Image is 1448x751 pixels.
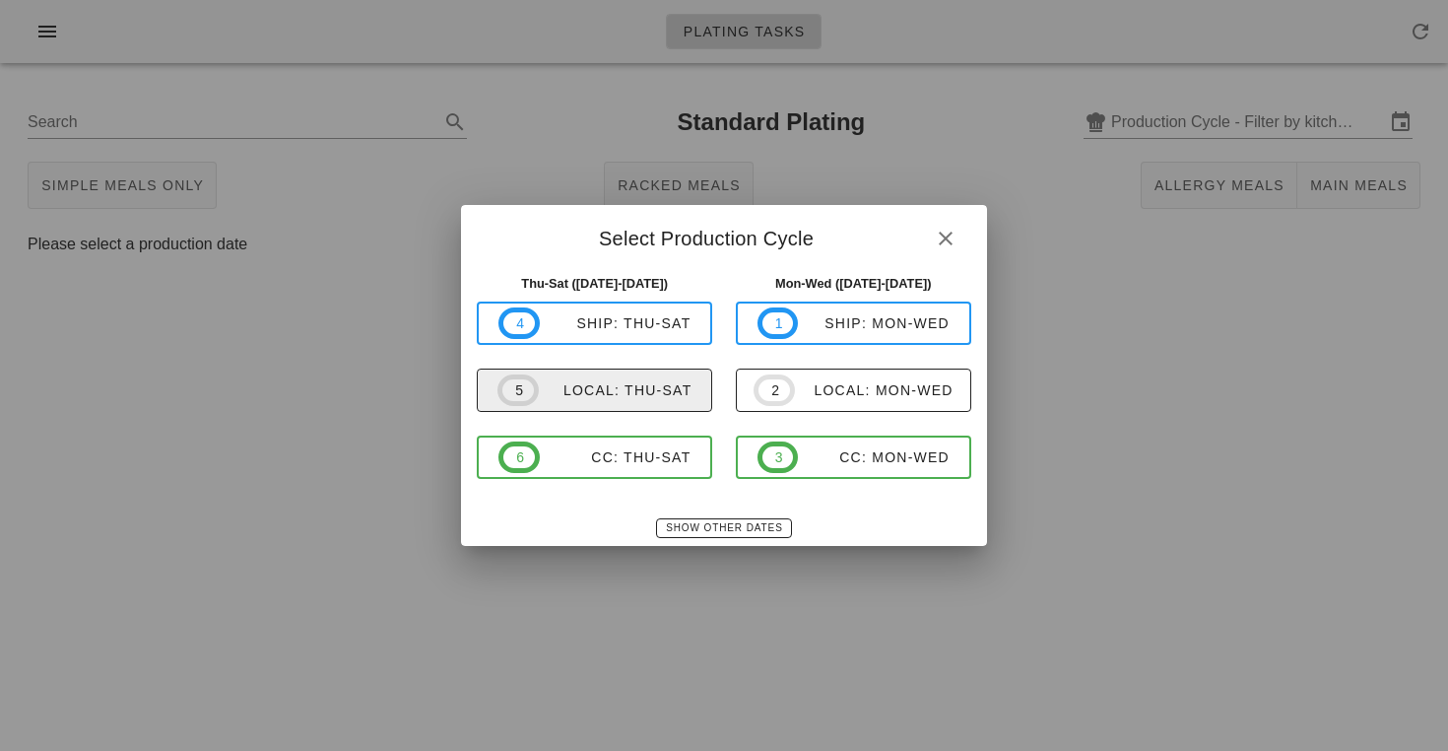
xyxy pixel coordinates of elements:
span: Show Other Dates [665,522,782,533]
div: local: Thu-Sat [539,382,692,398]
div: CC: Thu-Sat [540,449,691,465]
span: 6 [515,446,523,468]
strong: Mon-Wed ([DATE]-[DATE]) [775,276,932,291]
button: 2local: Mon-Wed [736,369,971,412]
span: 1 [774,312,782,334]
div: ship: Mon-Wed [798,315,950,331]
span: 5 [514,379,522,401]
strong: Thu-Sat ([DATE]-[DATE]) [521,276,668,291]
span: 3 [774,446,782,468]
div: local: Mon-Wed [795,382,954,398]
button: 4ship: Thu-Sat [477,302,712,345]
div: CC: Mon-Wed [798,449,950,465]
span: 4 [515,312,523,334]
button: 3CC: Mon-Wed [736,436,971,479]
button: Show Other Dates [656,518,791,538]
button: 5local: Thu-Sat [477,369,712,412]
div: Select Production Cycle [461,205,986,266]
div: ship: Thu-Sat [540,315,691,331]
button: 1ship: Mon-Wed [736,302,971,345]
span: 2 [770,379,778,401]
button: 6CC: Thu-Sat [477,436,712,479]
